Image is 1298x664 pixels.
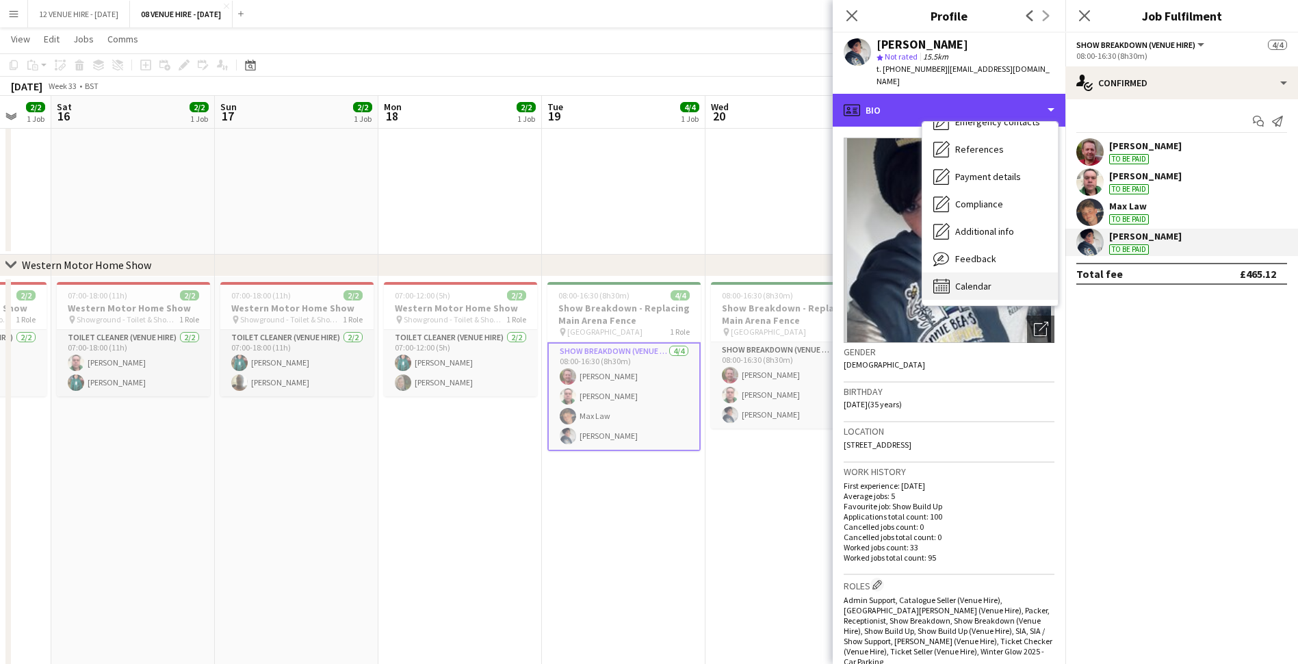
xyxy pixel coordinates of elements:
span: 08:00-16:30 (8h30m) [558,290,629,301]
div: Feedback [922,245,1058,272]
h3: Location [844,425,1054,437]
div: Calendar [922,272,1058,300]
span: 1 Role [16,314,36,324]
h3: Western Motor Home Show [57,302,210,314]
h3: Profile [833,7,1065,25]
span: 07:00-12:00 (5h) [395,290,450,301]
h3: Job Fulfilment [1065,7,1298,25]
span: Week 33 [45,81,79,91]
span: Not rated [885,51,918,62]
div: To be paid [1109,244,1149,255]
span: | [EMAIL_ADDRESS][DOMAIN_NAME] [877,64,1050,86]
span: Tue [547,101,563,113]
div: [PERSON_NAME] [1109,170,1182,182]
div: 08:00-16:30 (8h30m) [1076,51,1287,61]
app-job-card: 07:00-18:00 (11h)2/2Western Motor Home Show Showground - Toilet & Showers1 RoleToilet Cleaner (Ve... [220,282,374,396]
span: Additional info [955,225,1014,238]
div: Emergency contacts [922,108,1058,136]
div: 1 Job [681,114,699,124]
span: Wed [711,101,729,113]
span: [GEOGRAPHIC_DATA] [731,327,806,337]
div: References [922,136,1058,163]
span: 2/2 [517,102,536,112]
app-card-role: Toilet Cleaner (Venue Hire)2/207:00-12:00 (5h)[PERSON_NAME][PERSON_NAME] [384,330,537,396]
app-card-role: Toilet Cleaner (Venue Hire)2/207:00-18:00 (11h)[PERSON_NAME][PERSON_NAME] [57,330,210,396]
div: Additional info [922,218,1058,245]
p: Cancelled jobs count: 0 [844,522,1054,532]
span: 2/2 [180,290,199,301]
span: 07:00-18:00 (11h) [231,290,291,301]
div: 1 Job [354,114,372,124]
span: 19 [545,108,563,124]
div: 07:00-12:00 (5h)2/2Western Motor Home Show Showground - Toilet & Showers1 RoleToilet Cleaner (Ven... [384,282,537,396]
div: Max Law [1109,200,1149,212]
div: Bio [833,94,1065,127]
app-card-role: Show Breakdown (Venue Hire)3/308:00-16:30 (8h30m)[PERSON_NAME][PERSON_NAME][PERSON_NAME] [711,342,864,429]
a: Comms [102,30,144,48]
p: First experience: [DATE] [844,481,1054,491]
span: 17 [218,108,237,124]
div: To be paid [1109,214,1149,225]
span: Show Breakdown (Venue Hire) [1076,40,1195,50]
span: 16 [55,108,72,124]
span: 18 [382,108,402,124]
div: [PERSON_NAME] [1109,230,1182,242]
span: 07:00-18:00 (11h) [68,290,127,301]
div: 1 Job [517,114,535,124]
span: View [11,33,30,45]
span: 2/2 [26,102,45,112]
div: 1 Job [190,114,208,124]
button: 08 VENUE HIRE - [DATE] [130,1,233,27]
div: £465.12 [1240,267,1276,281]
span: 4/4 [671,290,690,301]
span: Showground - Toilet & Showers [240,314,343,324]
span: Comms [107,33,138,45]
p: Applications total count: 100 [844,511,1054,522]
span: Mon [384,101,402,113]
div: Open photos pop-in [1027,316,1054,343]
span: [DEMOGRAPHIC_DATA] [844,359,925,370]
span: [STREET_ADDRESS] [844,439,911,450]
span: Sat [57,101,72,113]
app-job-card: 08:00-16:30 (8h30m)4/4Show Breakdown - Replacing Main Arena Fence [GEOGRAPHIC_DATA]1 RoleShow Bre... [547,282,701,451]
div: Western Motor Home Show [22,258,151,272]
span: References [955,143,1004,155]
span: Compliance [955,198,1003,210]
span: 20 [709,108,729,124]
div: To be paid [1109,154,1149,164]
span: Sun [220,101,237,113]
app-job-card: 08:00-16:30 (8h30m)3/3Show Breakdown - Replacing Main Arena Fence [GEOGRAPHIC_DATA]1 RoleShow Bre... [711,282,864,429]
span: 1 Role [343,314,363,324]
span: t. [PHONE_NUMBER] [877,64,948,74]
span: 1 Role [670,327,690,337]
span: Emergency contacts [955,116,1040,128]
div: [PERSON_NAME] [877,38,968,51]
a: Edit [38,30,65,48]
span: 4/4 [680,102,699,112]
span: 08:00-16:30 (8h30m) [722,290,793,301]
span: 2/2 [507,290,526,301]
img: Crew avatar or photo [844,138,1054,343]
span: Jobs [73,33,94,45]
div: Total fee [1076,267,1123,281]
div: 1 Job [27,114,44,124]
p: Average jobs: 5 [844,491,1054,501]
div: Confirmed [1065,66,1298,99]
span: 15.5km [920,51,951,62]
div: [PERSON_NAME] [1109,140,1182,152]
div: BST [85,81,99,91]
span: Showground - Toilet & Showers [404,314,506,324]
span: Feedback [955,253,996,265]
span: Payment details [955,170,1021,183]
button: Show Breakdown (Venue Hire) [1076,40,1206,50]
h3: Gender [844,346,1054,358]
app-job-card: 07:00-18:00 (11h)2/2Western Motor Home Show Showground - Toilet & Showers1 RoleToilet Cleaner (Ve... [57,282,210,396]
div: Compliance [922,190,1058,218]
h3: Show Breakdown - Replacing Main Arena Fence [711,302,864,327]
h3: Roles [844,578,1054,592]
div: Payment details [922,163,1058,190]
a: View [5,30,36,48]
